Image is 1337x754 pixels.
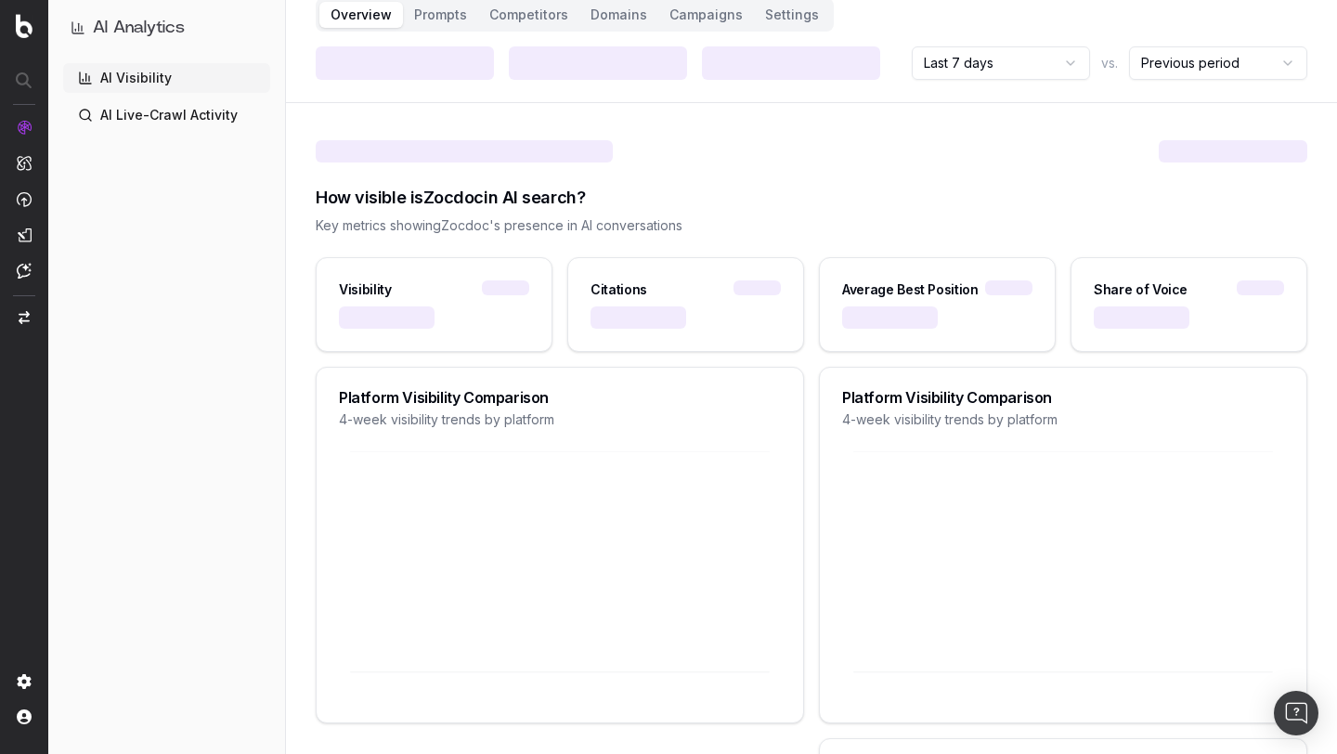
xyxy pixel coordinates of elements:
button: AI Analytics [71,15,263,41]
div: Platform Visibility Comparison [842,390,1284,405]
div: Key metrics showing Zocdoc 's presence in AI conversations [316,216,1307,235]
a: AI Visibility [63,63,270,93]
a: AI Live-Crawl Activity [63,100,270,130]
div: 4-week visibility trends by platform [339,410,781,429]
div: 4-week visibility trends by platform [842,410,1284,429]
button: Domains [579,2,658,28]
div: Citations [591,280,647,299]
img: My account [17,709,32,724]
button: Competitors [478,2,579,28]
h1: AI Analytics [93,15,185,41]
img: Activation [17,191,32,207]
img: Setting [17,674,32,689]
button: Prompts [403,2,478,28]
div: Platform Visibility Comparison [339,390,781,405]
img: Analytics [17,120,32,135]
img: Studio [17,227,32,242]
div: How visible is Zocdoc in AI search? [316,185,1307,211]
img: Intelligence [17,155,32,171]
button: Overview [319,2,403,28]
div: Open Intercom Messenger [1274,691,1318,735]
button: Campaigns [658,2,754,28]
div: Share of Voice [1094,280,1188,299]
div: Visibility [339,280,392,299]
button: Settings [754,2,830,28]
span: vs. [1101,54,1118,72]
div: Average Best Position [842,280,979,299]
img: Switch project [19,311,30,324]
img: Botify logo [16,14,32,38]
img: Assist [17,263,32,279]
